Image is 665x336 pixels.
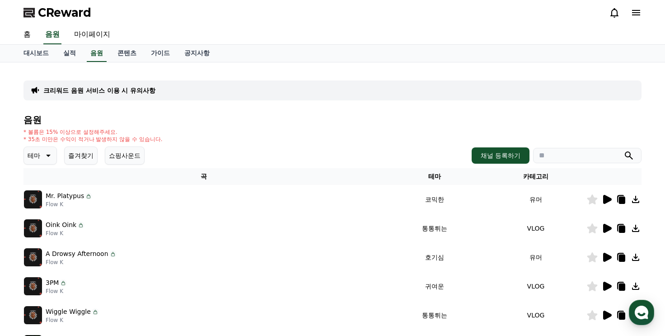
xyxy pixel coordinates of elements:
span: CReward [38,5,91,20]
p: 테마 [28,149,40,162]
img: music [24,219,42,237]
p: Mr. Platypus [46,191,84,201]
td: 통통튀는 [384,301,485,330]
img: music [24,190,42,208]
td: 통통튀는 [384,214,485,243]
td: VLOG [485,301,586,330]
td: 귀여운 [384,272,485,301]
td: VLOG [485,214,586,243]
a: CReward [23,5,91,20]
button: 쇼핑사운드 [105,147,145,165]
th: 테마 [384,168,485,185]
th: 카테고리 [485,168,586,185]
a: 홈 [16,25,38,44]
a: 대시보드 [16,45,56,62]
p: * 35초 미만은 수익이 적거나 발생하지 않을 수 있습니다. [23,136,163,143]
button: 즐겨찾기 [64,147,98,165]
img: music [24,277,42,295]
td: 호기심 [384,243,485,272]
a: 콘텐츠 [110,45,144,62]
p: 3PM [46,278,59,288]
td: 코믹한 [384,185,485,214]
td: 유머 [485,243,586,272]
img: music [24,248,42,266]
a: 음원 [43,25,61,44]
a: 크리워드 음원 서비스 이용 시 유의사항 [43,86,155,95]
td: 유머 [485,185,586,214]
p: * 볼륨은 15% 이상으로 설정해주세요. [23,128,163,136]
p: Flow K [46,259,117,266]
p: Flow K [46,201,92,208]
th: 곡 [23,168,384,185]
a: 음원 [87,45,107,62]
p: Flow K [46,288,67,295]
a: 가이드 [144,45,177,62]
img: music [24,306,42,324]
a: 마이페이지 [67,25,117,44]
p: Wiggle Wiggle [46,307,91,317]
p: Oink Oink [46,220,76,230]
p: Flow K [46,317,99,324]
p: A Drowsy Afternoon [46,249,108,259]
a: 실적 [56,45,83,62]
a: 공지사항 [177,45,217,62]
button: 테마 [23,147,57,165]
p: Flow K [46,230,84,237]
h4: 음원 [23,115,642,125]
button: 채널 등록하기 [472,147,529,164]
td: VLOG [485,272,586,301]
